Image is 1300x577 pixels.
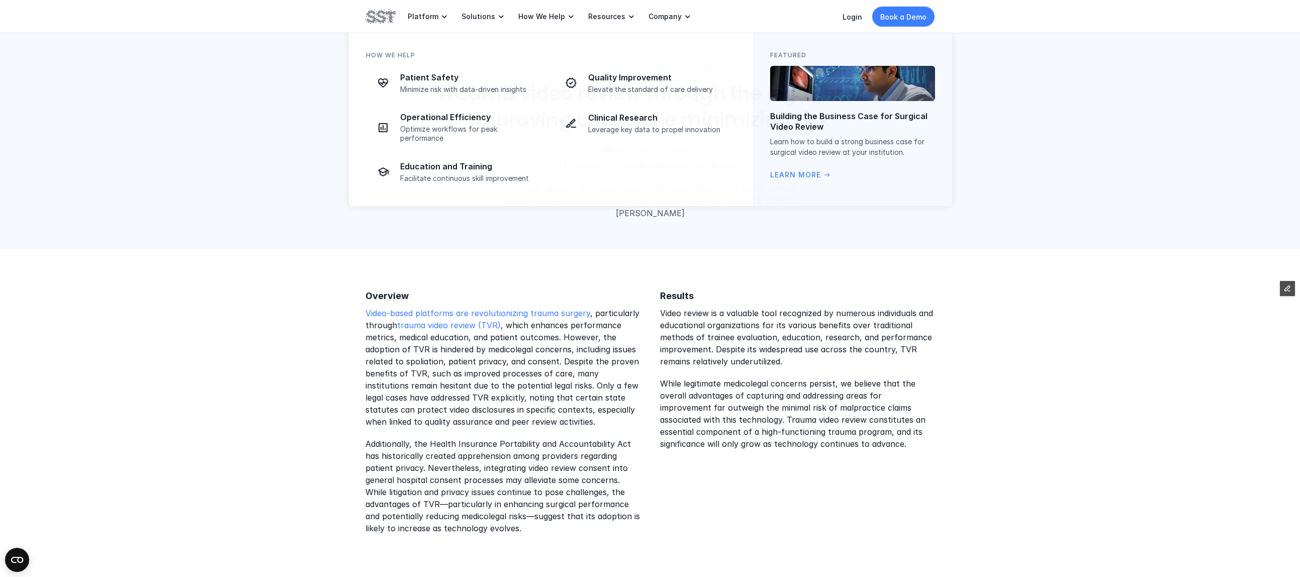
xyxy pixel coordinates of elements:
img: Graph icon [377,122,389,134]
p: Clinical Research [588,113,730,123]
p: Learn how to build a strong business case for surgical video review at your institution. [770,136,935,157]
img: SST logo [365,8,396,25]
h6: Results [660,290,694,302]
a: Graph iconOperational EfficiencyOptimize workflows for peak performance [366,106,548,149]
a: Login [843,13,862,21]
p: Building the Business Case for Surgical Video Review [770,111,935,132]
a: Pen iconClinical ResearchLeverage key data to propel innovation [554,106,736,140]
p: Resources [588,12,625,21]
span: arrow_right_alt [823,171,831,179]
img: Checkmark icon [565,77,577,89]
p: Quality Improvement [588,72,730,83]
p: , particularly through , which enhances performance metrics, medical education, and patient outco... [365,308,640,428]
p: Platform [408,12,438,21]
p: Video review is a valuable tool recognized by numerous individuals and educational organizations ... [660,308,935,368]
p: Company [648,12,682,21]
p: Patient Safety [400,72,542,83]
a: Book a Demo [872,7,935,27]
p: Elevate the standard of care delivery [588,85,730,94]
img: heart icon with heart rate [377,77,389,89]
img: Graduation cap icon [377,166,389,178]
p: While legitimate medicolegal concerns persist, we believe that the overall advantages of capturin... [660,378,935,450]
button: Open CMP widget [5,548,29,572]
a: Building the Business Case for Surgical Video ReviewLearn how to build a strong business case for... [770,66,935,180]
p: Education and Training [400,161,542,172]
button: Edit Framer Content [1280,281,1295,296]
p: How We Help [518,12,565,21]
a: Graduation cap iconEducation and TrainingFacilitate continuous skill improvement [366,155,548,189]
p: How We Help [366,50,415,60]
img: Pen icon [565,117,577,129]
a: Checkmark iconQuality ImprovementElevate the standard of care delivery [554,66,736,100]
a: trauma video review (TVR) [397,321,501,331]
p: Optimize workflows for peak performance [400,125,542,143]
p: Featured [770,50,806,60]
p: Operational Efficiency [400,112,542,123]
p: Learn More [770,169,821,180]
p: Additionally, the Health Insurance Portability and Accountability Act has historically created ap... [365,438,640,535]
h6: Overview [365,290,409,302]
p: Minimize risk with data-driven insights [400,85,542,94]
a: heart icon with heart ratePatient SafetyMinimize risk with data-driven insights [366,66,548,100]
a: Video-based platforms are revolutionizing trauma surgery [365,309,590,319]
p: Facilitate continuous skill improvement [400,174,542,183]
p: Leverage key data to propel innovation [588,125,730,134]
p: Solutions [461,12,495,21]
p: Book a Demo [880,12,926,22]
